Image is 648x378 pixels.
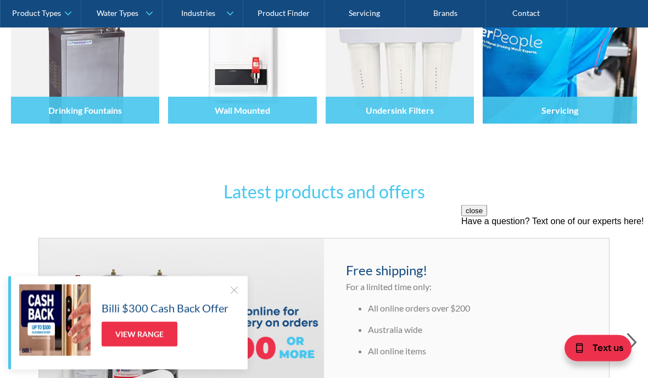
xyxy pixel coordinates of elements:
[346,281,587,294] p: For a limited time only:
[102,300,228,316] h5: Billi $300 Cash Back Offer
[368,345,587,358] li: All online items
[12,9,61,18] div: Product Types
[368,302,587,315] li: All online orders over $200
[538,323,648,378] iframe: podium webchat widget bubble
[102,322,177,347] a: View Range
[541,105,578,116] h4: Servicing
[368,324,587,337] li: Australia wide
[461,205,648,337] iframe: podium webchat widget prompt
[366,105,434,116] h4: Undersink Filters
[48,105,122,116] h4: Drinking Fountains
[110,179,538,205] h3: Latest products and offers
[97,9,138,18] div: Water Types
[346,261,587,281] h4: Free shipping!
[19,285,91,356] img: Billi $300 Cash Back Offer
[181,9,215,18] div: Industries
[215,105,270,116] h4: Wall Mounted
